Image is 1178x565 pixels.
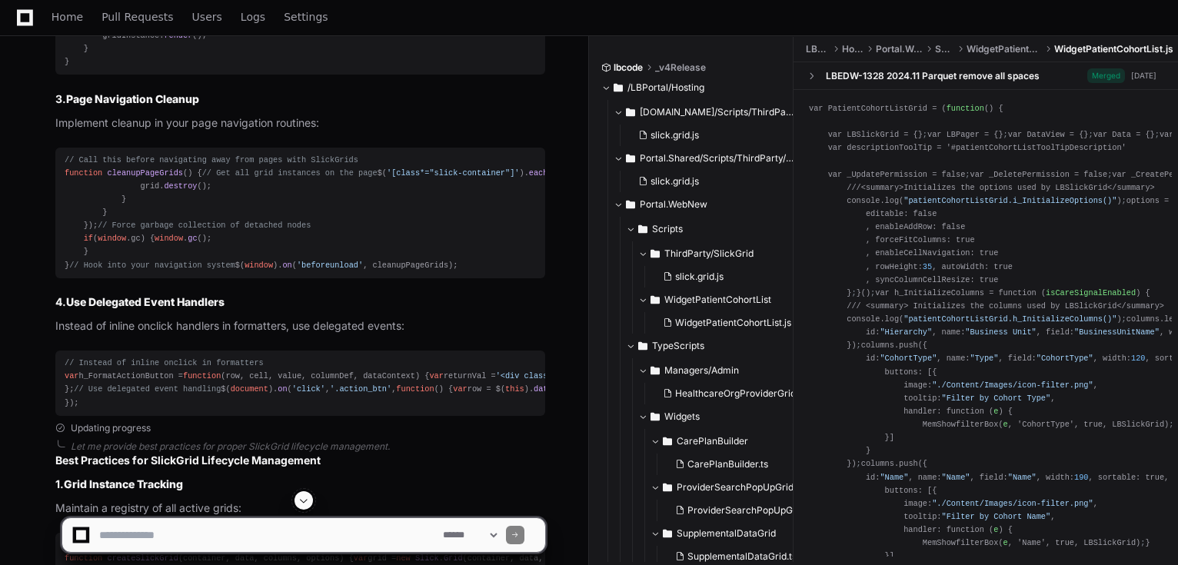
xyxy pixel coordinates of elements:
span: ; [1122,196,1126,205]
button: Portal.WebNew [614,192,794,217]
span: ; [851,288,856,297]
span: "patientCohortListGrid.i_InitializeOptions()" [903,196,1116,205]
button: ProviderSearchPopUpGrid [651,475,824,500]
button: slick.grid.js [657,266,797,287]
span: gc [188,234,197,243]
svg: Directory [638,337,647,355]
span: on [282,261,291,270]
span: // Get all grid instances on the page [202,168,378,178]
span: window [155,234,183,243]
span: Portal.WebNew [640,198,707,211]
span: 120 [1131,354,1145,363]
strong: Use Delegated Event Handlers [66,295,225,308]
span: var [453,384,467,394]
div: Let me provide best practices for proper SlickGrid lifecycle management. [71,440,545,453]
span: // Instead of inline onclick in formatters [65,358,264,367]
span: window [98,234,126,243]
span: Portal.WebNew [876,43,922,55]
span: /LBPortal/Hosting [627,81,704,94]
span: var [65,371,78,381]
span: CarePlanBuilder [677,435,748,447]
svg: Directory [663,432,672,450]
span: '.action_btn' [330,384,391,394]
svg: Directory [626,149,635,168]
div: [DATE] [1131,70,1156,81]
h3: 3. [55,91,545,107]
span: ; [857,459,861,468]
svg: Directory [626,103,635,121]
span: "BusinessUnitName" [1074,327,1160,337]
span: ; [1122,314,1126,324]
div: ( ) { (gridInstance && gridInstance. ) { gridInstance. (); gridInstance. (); } } [65,16,536,69]
div: LBEDW-1328 2024.11 Parquet remove all spaces [826,70,1040,82]
span: 'click' [292,384,325,394]
span: Widgets [664,410,700,423]
span: HealthcareOrgProviderGrid.ts [675,387,806,400]
span: function [183,371,221,381]
span: "Filter by Cohort Type" [942,394,1051,403]
span: Managers/Admin [664,364,739,377]
span: this [505,384,524,394]
button: Portal.Shared/Scripts/ThirdParty/SlickGrid [614,146,794,171]
span: Pull Requests [101,12,173,22]
span: WidgetPatientCohortList [664,294,771,306]
svg: Directory [651,361,660,380]
span: Scripts [935,43,954,55]
span: CarePlanBuilder.ts [687,458,768,470]
span: _v4Release [655,61,706,74]
span: "Name" [942,473,970,482]
svg: Directory [663,478,672,497]
span: '[class*="slick-container"]' [387,168,520,178]
span: WidgetPatientCohortList [967,43,1042,55]
svg: Directory [651,407,660,426]
span: e [993,407,998,416]
h3: 1. [55,477,545,492]
span: function [947,104,984,113]
span: "Hierarchy" [880,327,932,337]
span: Settings [284,12,328,22]
svg: Directory [638,220,647,238]
button: slick.grid.js [632,125,785,146]
span: ; [965,170,970,179]
span: Portal.Shared/Scripts/ThirdParty/SlickGrid [640,152,794,165]
span: function [65,168,102,178]
strong: Grid Instance Tracking [64,477,183,490]
span: "Type" [970,354,998,363]
span: ; [1089,130,1093,139]
span: on [278,384,287,394]
span: Updating progress [71,422,151,434]
span: '<div class="action_btn" data-row="' [496,371,667,381]
span: destroy [164,181,197,191]
div: ( ) { $( ). ( ( ) { container = $( ); (container. ( )) { grid = container. ( ); (grid. ) { grid. ... [65,154,536,272]
span: Merged [1087,68,1125,83]
span: ; [857,341,861,350]
span: var [429,371,443,381]
span: "Name" [880,473,908,482]
span: if [84,234,93,243]
span: ; [870,288,875,297]
span: render [164,31,192,40]
span: Scripts [652,223,683,235]
span: window [245,261,273,270]
span: TypeScripts [652,340,704,352]
span: row, cell, value, columnDef, dataContext [225,371,414,381]
span: WidgetPatientCohortList.js [1054,43,1173,55]
button: Scripts [626,217,807,241]
button: Managers/Admin [638,358,819,383]
span: ; [1003,130,1008,139]
span: LBPortal [806,43,830,55]
button: CarePlanBuilder [651,429,824,454]
span: Logs [241,12,265,22]
span: // Use delegated event handling [74,384,221,394]
span: ; [1155,130,1160,139]
span: "patientCohortListGrid.h_InitializeColumns()" [903,314,1116,324]
span: WidgetPatientCohortList.js [675,317,791,329]
span: isCareSignalEnabled [1046,288,1136,297]
span: 'beforeunload' [297,261,363,270]
button: CarePlanBuilder.ts [669,454,814,475]
span: ; [1169,420,1173,429]
span: function [396,384,434,394]
span: "Business Unit" [965,327,1036,337]
button: HealthcareOrgProviderGrid.ts [657,383,810,404]
span: ; [923,130,927,139]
